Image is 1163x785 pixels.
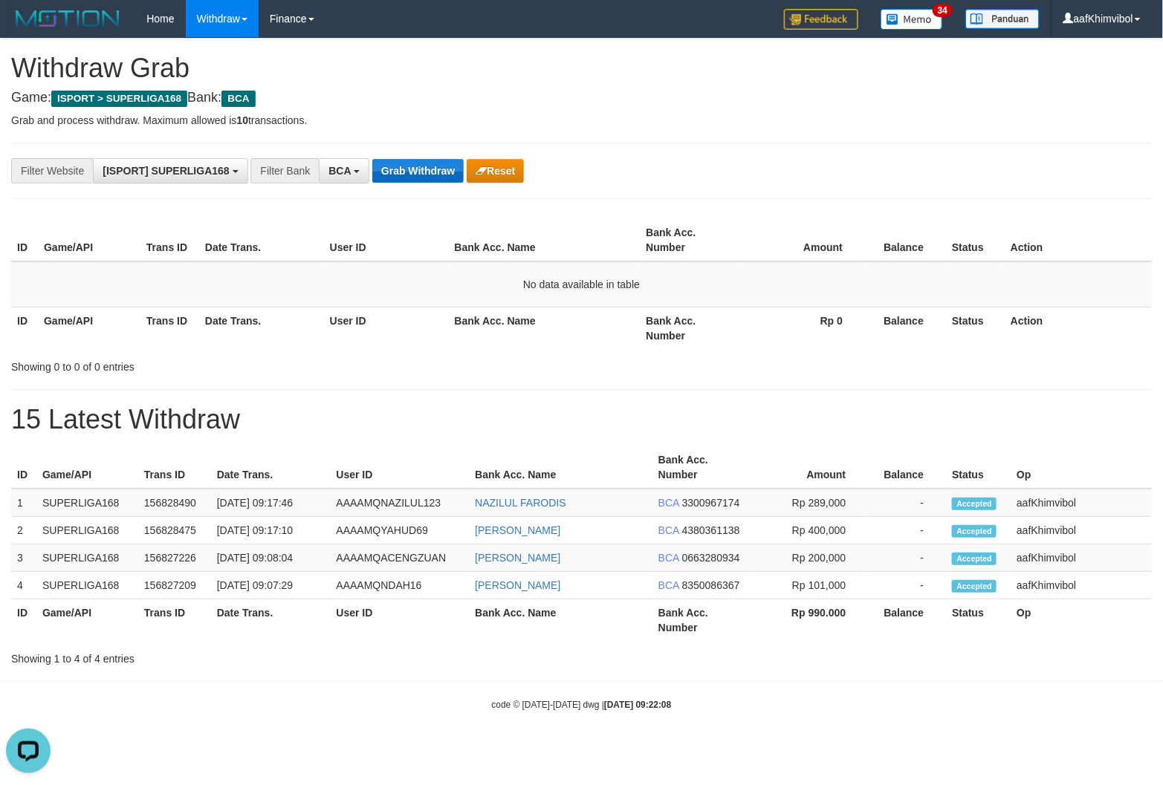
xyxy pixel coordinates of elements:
th: Game/API [36,599,138,642]
button: [ISPORT] SUPERLIGA168 [93,158,247,183]
span: Accepted [952,580,997,593]
th: Date Trans. [199,307,324,349]
td: Rp 200,000 [751,544,869,572]
span: BCA [658,497,679,509]
h4: Game: Bank: [11,91,1152,105]
td: Rp 101,000 [751,572,869,599]
small: code © [DATE]-[DATE] dwg | [492,700,672,710]
button: Reset [467,159,524,183]
span: Accepted [952,525,997,538]
span: Copy 8350086367 to clipboard [682,579,740,591]
td: AAAAMQACENGZUAN [330,544,469,572]
th: Status [946,599,1011,642]
img: MOTION_logo.png [11,7,124,30]
div: Filter Bank [250,158,319,183]
p: Grab and process withdraw. Maximum allowed is transactions. [11,113,1152,128]
th: Bank Acc. Name [449,219,641,261]
td: 2 [11,517,36,544]
td: 156828475 [138,517,211,544]
td: aafKhimvibol [1011,517,1152,544]
th: Game/API [38,219,140,261]
th: Game/API [38,307,140,349]
th: Balance [865,307,946,349]
td: 4 [11,572,36,599]
th: Trans ID [140,307,199,349]
span: Accepted [952,553,997,565]
th: Trans ID [138,599,211,642]
th: Date Trans. [211,599,331,642]
th: Trans ID [138,446,211,489]
button: BCA [319,158,369,183]
th: Date Trans. [199,219,324,261]
td: SUPERLIGA168 [36,489,138,517]
td: AAAAMQNAZILUL123 [330,489,469,517]
th: User ID [324,219,449,261]
th: Amount [742,219,865,261]
th: Balance [868,446,946,489]
strong: [DATE] 09:22:08 [604,700,671,710]
th: ID [11,219,38,261]
img: panduan.png [965,9,1040,29]
td: Rp 289,000 [751,489,869,517]
strong: 10 [236,114,248,126]
button: Open LiveChat chat widget [6,6,51,51]
th: User ID [330,599,469,642]
th: Action [1005,219,1152,261]
td: 156827226 [138,544,211,572]
th: Bank Acc. Name [469,599,652,642]
span: Accepted [952,498,997,510]
th: Balance [865,219,946,261]
th: Trans ID [140,219,199,261]
th: Op [1011,599,1152,642]
span: BCA [328,165,351,177]
td: Rp 400,000 [751,517,869,544]
td: - [868,489,946,517]
th: User ID [330,446,469,489]
th: Date Trans. [211,446,331,489]
span: Copy 0663280934 to clipboard [682,552,740,564]
td: aafKhimvibol [1011,572,1152,599]
th: ID [11,307,38,349]
td: AAAAMQYAHUD69 [330,517,469,544]
td: aafKhimvibol [1011,489,1152,517]
div: Filter Website [11,158,93,183]
th: Status [946,219,1005,261]
th: Rp 990.000 [751,599,869,642]
td: [DATE] 09:17:10 [211,517,331,544]
td: aafKhimvibol [1011,544,1152,572]
button: Grab Withdraw [372,159,464,183]
span: 34 [933,4,953,17]
span: [ISPORT] SUPERLIGA168 [103,165,229,177]
td: [DATE] 09:08:04 [211,544,331,572]
td: No data available in table [11,261,1152,307]
th: Op [1011,446,1152,489]
span: ISPORT > SUPERLIGA168 [51,91,187,107]
th: Balance [868,599,946,642]
td: - [868,572,946,599]
img: Feedback.jpg [784,9,858,30]
th: Amount [751,446,869,489]
th: Bank Acc. Number [640,219,742,261]
span: BCA [658,579,679,591]
th: Status [946,446,1011,489]
span: Copy 4380361138 to clipboard [682,524,740,536]
th: ID [11,599,36,642]
h1: Withdraw Grab [11,53,1152,83]
a: NAZILUL FARODIS [475,497,566,509]
span: BCA [221,91,255,107]
th: ID [11,446,36,489]
td: AAAAMQNDAH16 [330,572,469,599]
th: Action [1005,307,1152,349]
div: Showing 0 to 0 of 0 entries [11,354,473,374]
td: - [868,544,946,572]
span: BCA [658,524,679,536]
td: - [868,517,946,544]
th: Bank Acc. Number [640,307,742,349]
td: 156827209 [138,572,211,599]
h1: 15 Latest Withdraw [11,405,1152,434]
td: [DATE] 09:17:46 [211,489,331,517]
td: [DATE] 09:07:29 [211,572,331,599]
div: Showing 1 to 4 of 4 entries [11,645,473,666]
th: User ID [324,307,449,349]
td: SUPERLIGA168 [36,572,138,599]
